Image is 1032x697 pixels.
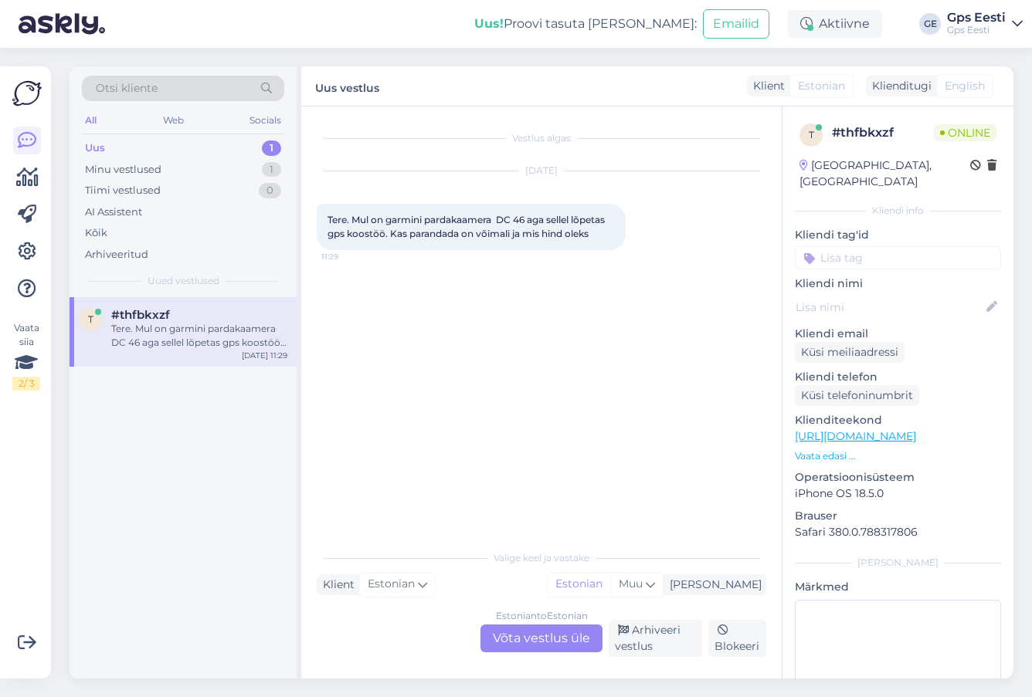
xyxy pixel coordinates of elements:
[496,609,588,623] div: Estonian to Estonian
[262,140,281,156] div: 1
[795,508,1001,524] p: Brauser
[12,321,40,391] div: Vaata siia
[328,214,607,239] span: Tere. Mul on garmini pardakaamera DC 46 aga sellel lõpetas gps koostöö. Kas parandada on võimali ...
[85,183,161,198] div: Tiimi vestlused
[947,12,1006,24] div: Gps Eesti
[795,227,1001,243] p: Kliendi tag'id
[945,78,985,94] span: English
[795,326,1001,342] p: Kliendi email
[866,78,932,94] div: Klienditugi
[795,342,905,363] div: Küsi meiliaadressi
[317,551,766,565] div: Valige keel ja vastake
[317,577,355,593] div: Klient
[795,524,1001,540] p: Safari 380.0.788317806
[82,110,100,130] div: All
[947,12,1023,36] a: Gps EestiGps Eesti
[474,16,504,31] b: Uus!
[795,429,916,443] a: [URL][DOMAIN_NAME]
[619,577,643,590] span: Muu
[160,110,187,130] div: Web
[795,486,1001,502] p: iPhone OS 18.5.0
[708,620,766,657] div: Blokeeri
[85,225,107,241] div: Kõik
[96,80,158,96] span: Otsi kliente
[795,412,1001,428] p: Klienditeekond
[88,313,93,325] span: t
[262,162,281,178] div: 1
[747,78,785,94] div: Klient
[795,276,1001,292] p: Kliendi nimi
[259,183,281,198] div: 0
[795,449,1001,463] p: Vaata edasi ...
[12,79,42,108] img: Askly Logo
[111,322,287,350] div: Tere. Mul on garmini pardakaamera DC 46 aga sellel lõpetas gps koostöö. Kas parandada on võimali ...
[246,110,284,130] div: Socials
[111,308,170,322] span: #thfbkxzf
[795,385,919,406] div: Küsi telefoninumbrit
[795,204,1001,218] div: Kliendi info
[12,377,40,391] div: 2 / 3
[788,10,882,38] div: Aktiivne
[85,205,142,220] div: AI Assistent
[795,556,1001,570] div: [PERSON_NAME]
[474,15,697,33] div: Proovi tasuta [PERSON_NAME]:
[548,573,610,596] div: Estonian
[317,131,766,145] div: Vestlus algas
[85,247,148,262] div: Arhiveeritud
[368,576,415,593] span: Estonian
[242,350,287,361] div: [DATE] 11:29
[664,577,762,593] div: [PERSON_NAME]
[703,9,769,39] button: Emailid
[798,78,845,94] span: Estonian
[317,164,766,178] div: [DATE]
[799,157,970,190] div: [GEOGRAPHIC_DATA], [GEOGRAPHIC_DATA]
[85,162,161,178] div: Minu vestlused
[947,24,1006,36] div: Gps Eesti
[609,620,702,657] div: Arhiveeri vestlus
[934,124,996,141] span: Online
[832,123,934,142] div: # thfbkxzf
[809,129,814,140] span: t
[795,246,1001,269] input: Lisa tag
[919,13,941,35] div: GE
[796,299,983,316] input: Lisa nimi
[148,274,219,288] span: Uued vestlused
[315,76,379,96] label: Uus vestlus
[795,579,1001,595] p: Märkmed
[85,140,105,156] div: Uus
[321,251,379,262] span: 11:29
[480,624,603,652] div: Võta vestlus üle
[795,369,1001,385] p: Kliendi telefon
[795,469,1001,486] p: Operatsioonisüsteem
